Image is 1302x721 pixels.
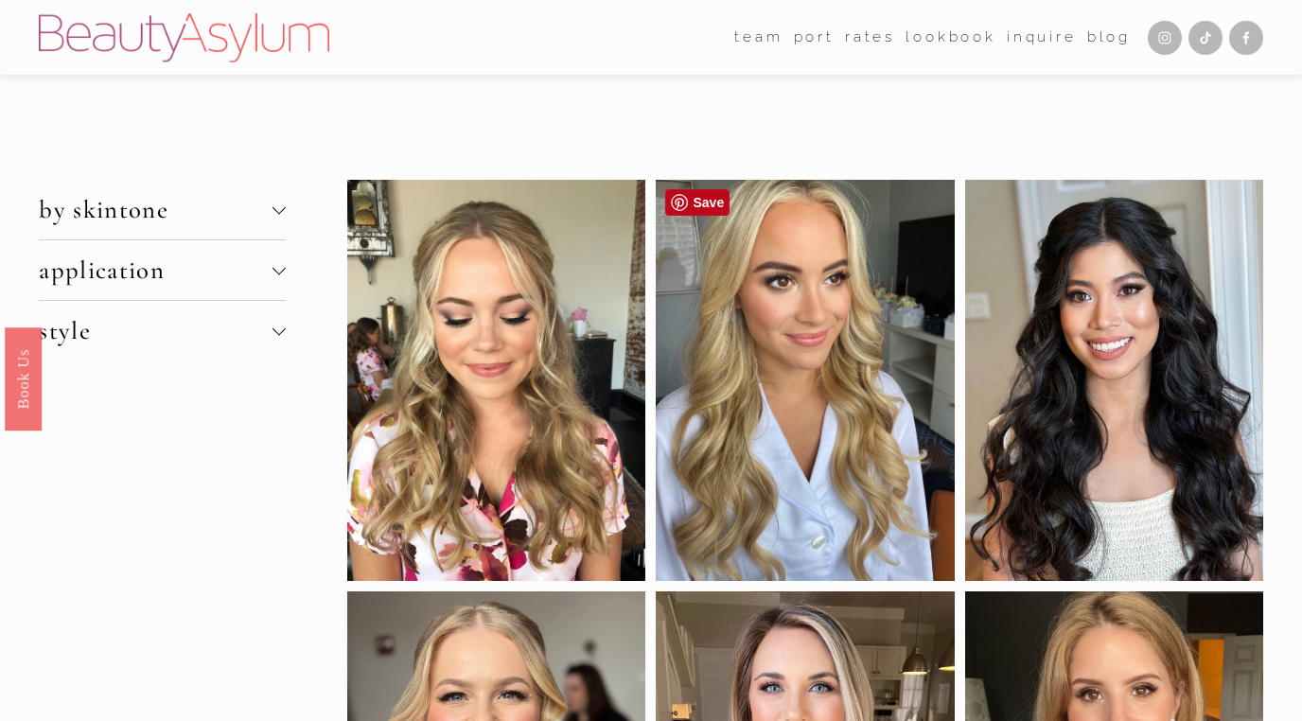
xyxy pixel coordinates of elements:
[5,327,42,431] a: Book Us
[39,255,273,286] span: application
[1188,21,1223,55] a: TikTok
[39,194,273,225] span: by skintone
[734,25,783,51] span: team
[665,189,730,216] a: Pin it!
[39,240,286,300] button: application
[39,13,329,62] img: Beauty Asylum | Bridal Hair &amp; Makeup Charlotte &amp; Atlanta
[1087,23,1131,52] a: Blog
[39,315,273,346] span: style
[906,23,996,52] a: Lookbook
[845,23,895,52] a: Rates
[1007,23,1077,52] a: Inquire
[1148,21,1182,55] a: Instagram
[39,180,286,239] button: by skintone
[734,23,783,52] a: folder dropdown
[39,301,286,360] button: style
[794,23,835,52] a: port
[1229,21,1263,55] a: Facebook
